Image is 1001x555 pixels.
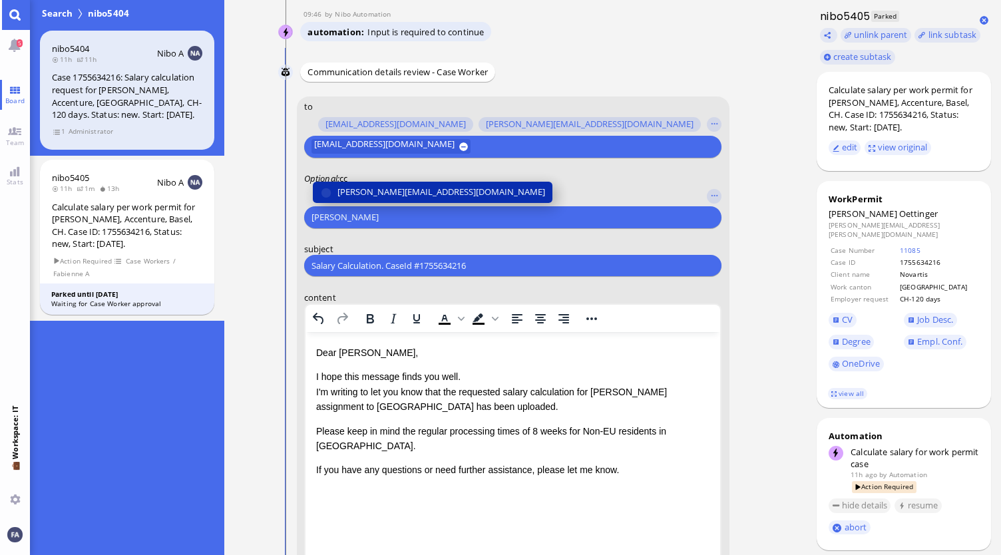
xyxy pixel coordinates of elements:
div: Background color Black [467,309,500,327]
td: CH-120 days [899,293,978,304]
span: Search [40,7,75,20]
span: link subtask [928,29,977,41]
span: by [879,470,887,479]
span: 11h [52,55,77,64]
span: Degree [842,335,871,347]
div: WorkPermit [829,193,979,205]
span: Board [2,96,28,105]
span: automation@nibo.ai [335,9,391,19]
span: [PERSON_NAME][EMAIL_ADDRESS][DOMAIN_NAME] [486,119,694,130]
task-group-action-menu: link subtask [914,28,980,43]
button: Undo [307,309,330,327]
button: Underline [405,309,428,327]
div: Communication details review - Case Worker [300,63,495,82]
span: Administrator [68,126,114,137]
button: Reveal or hide additional toolbar items [580,309,603,327]
td: Case Number [830,245,898,256]
img: Nibo Automation [279,25,294,40]
button: [PERSON_NAME][EMAIL_ADDRESS][DOMAIN_NAME] [313,182,552,203]
span: Parked [871,11,900,22]
em: : [304,172,339,184]
div: Waiting for Case Worker approval [51,299,203,309]
a: CV [829,313,857,327]
span: 11h ago [851,470,877,479]
span: view 1 items [53,126,66,137]
span: CV [842,313,853,325]
div: Calculate salary per work permit for [PERSON_NAME], Accenture, Basel, CH. Case ID: 1755634216, St... [829,84,979,133]
span: to [304,100,313,112]
span: 11h [77,55,101,64]
button: [PERSON_NAME][EMAIL_ADDRESS][DOMAIN_NAME] [479,117,701,132]
span: Action Required [852,481,916,492]
span: subject [304,243,333,255]
td: [GEOGRAPHIC_DATA] [899,281,978,292]
button: edit [829,140,861,155]
span: Stats [3,177,27,186]
span: 5 [17,39,23,47]
span: Fabienne A [53,268,90,279]
div: Calculate salary for work permit case [851,446,979,470]
span: content [304,291,336,303]
div: Parked until [DATE] [51,289,203,299]
div: Calculate salary per work permit for [PERSON_NAME], Accenture, Basel, CH. Case ID: 1755634216, St... [52,201,202,250]
button: abort [829,520,871,534]
button: Redo [331,309,353,327]
span: 1m [77,184,99,193]
span: 11h [52,184,77,193]
td: Employer request [830,293,898,304]
button: [EMAIL_ADDRESS][DOMAIN_NAME] [311,139,471,154]
div: Case 1755634216: Salary calculation request for [PERSON_NAME], Accenture, [GEOGRAPHIC_DATA], CH-1... [52,71,202,120]
span: Oettinger [899,208,938,220]
span: Case Workers [125,256,170,267]
td: Work canton [830,281,898,292]
span: Input is required to continue [367,26,484,38]
a: nibo5405 [52,172,89,184]
span: by [325,9,335,19]
a: Empl. Conf. [904,335,966,349]
a: 11085 [900,246,920,255]
span: / [172,256,176,267]
span: Nibo A [157,176,184,188]
span: Action Required [53,256,112,267]
button: view original [865,140,931,155]
button: Copy ticket nibo5405 link to clipboard [820,28,837,43]
span: Nibo A [157,47,184,59]
span: [PERSON_NAME] [829,208,897,220]
td: Novartis [899,269,978,279]
button: Align right [552,309,575,327]
button: hide details [829,498,891,513]
td: Client name [830,269,898,279]
a: Degree [829,335,874,349]
button: resume [895,498,942,513]
button: Align left [506,309,528,327]
span: nibo5404 [52,43,89,55]
a: Job Desc. [904,313,957,327]
img: You [7,527,22,542]
span: 13h [99,184,124,193]
span: Job Desc. [917,313,953,325]
a: OneDrive [829,357,884,371]
span: Optional [304,172,337,184]
td: Case ID [830,257,898,268]
button: Italic [382,309,405,327]
span: 💼 Workspace: IT [10,459,20,489]
span: [EMAIL_ADDRESS][DOMAIN_NAME] [325,119,466,130]
span: [EMAIL_ADDRESS][DOMAIN_NAME] [314,139,455,154]
button: [EMAIL_ADDRESS][DOMAIN_NAME] [318,117,473,132]
button: unlink parent [841,28,911,43]
button: create subtask [820,50,895,65]
img: NA [188,46,202,61]
span: automation [307,26,367,38]
button: Align center [529,309,552,327]
span: cc [339,172,347,184]
a: view all [828,388,867,399]
div: Text color Black [433,309,467,327]
span: Empl. Conf. [917,335,962,347]
td: 1755634216 [899,257,978,268]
